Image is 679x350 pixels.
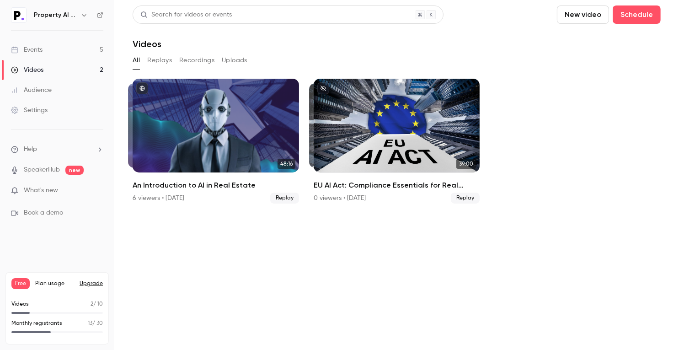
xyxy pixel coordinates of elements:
h6: Property AI Tools [34,11,77,20]
button: Upgrade [80,280,103,287]
li: EU AI Act: Compliance Essentials for Real Estate & Construction [314,79,480,204]
section: Videos [133,5,661,345]
span: 48:16 [278,159,295,169]
div: Audience [11,86,52,95]
span: 2 [91,302,93,307]
div: Search for videos or events [140,10,232,20]
li: An Introduction to AI in Real Estate [133,79,299,204]
span: Free [11,278,30,289]
span: 13 [88,321,92,326]
div: Events [11,45,43,54]
button: Recordings [179,53,214,68]
button: Replays [147,53,172,68]
h2: An Introduction to AI in Real Estate [133,180,299,191]
li: help-dropdown-opener [11,145,103,154]
button: published [136,82,148,94]
p: Videos [11,300,29,308]
button: Schedule [613,5,661,24]
img: Property AI Tools [11,8,26,22]
h1: Videos [133,38,161,49]
button: New video [557,5,609,24]
span: 39:00 [456,159,476,169]
div: Videos [11,65,43,75]
span: Plan usage [35,280,74,287]
button: Uploads [222,53,247,68]
div: 6 viewers • [DATE] [133,194,184,203]
div: Settings [11,106,48,115]
button: All [133,53,140,68]
span: Replay [451,193,480,204]
span: What's new [24,186,58,195]
span: Replay [270,193,299,204]
div: 0 viewers • [DATE] [314,194,366,203]
ul: Videos [133,79,661,204]
p: / 30 [88,319,103,328]
a: SpeakerHub [24,165,60,175]
h2: EU AI Act: Compliance Essentials for Real Estate & Construction [314,180,480,191]
a: 48:1648:16An Introduction to AI in Real Estate6 viewers • [DATE]Replay [133,79,299,204]
a: 39:0039:00EU AI Act: Compliance Essentials for Real Estate & Construction0 viewers • [DATE]Replay [314,79,480,204]
p: Monthly registrants [11,319,62,328]
span: Book a demo [24,208,63,218]
span: Help [24,145,37,154]
span: new [65,166,84,175]
button: unpublished [317,82,329,94]
p: / 10 [91,300,103,308]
